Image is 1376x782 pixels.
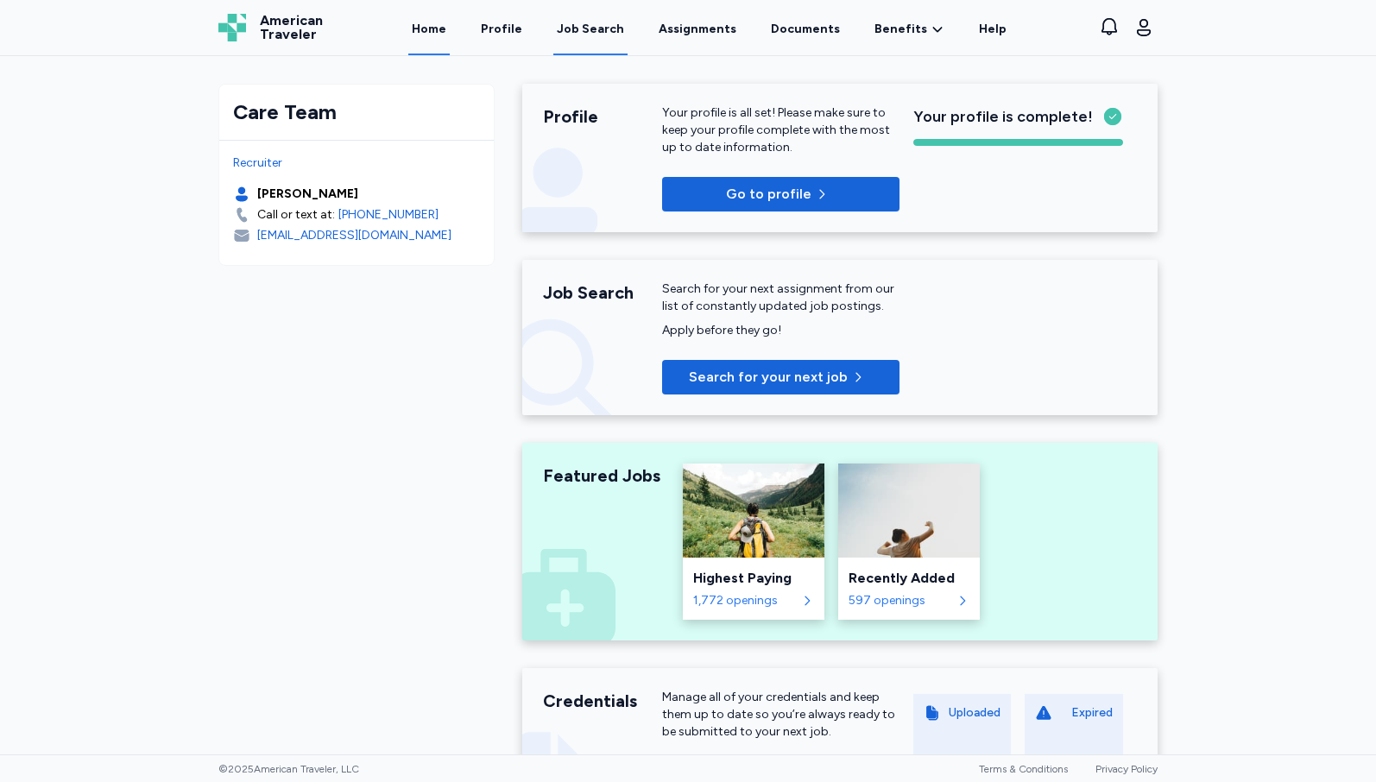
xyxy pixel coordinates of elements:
div: 60 [969,749,1000,780]
div: Call or text at: [257,206,335,224]
div: Job Search [557,21,624,38]
div: Highest Paying [693,568,814,589]
a: Home [408,2,450,55]
div: Featured Jobs [543,464,662,488]
div: Care Team [233,98,480,126]
img: Recently Added [838,464,980,558]
div: [PERSON_NAME] [257,186,358,203]
div: 1,772 openings [693,592,797,609]
button: Go to profile [662,177,899,211]
div: Profile [543,104,662,129]
div: Credentials [543,689,662,713]
div: Expired [1071,704,1113,722]
div: 4 [1096,749,1113,780]
div: [EMAIL_ADDRESS][DOMAIN_NAME] [257,227,451,244]
a: Highest PayingHighest Paying1,772 openings [683,464,824,620]
a: Benefits [874,21,944,38]
div: Your profile is all set! Please make sure to keep your profile complete with the most up to date ... [662,104,899,156]
span: © 2025 American Traveler, LLC [218,762,359,776]
span: Benefits [874,21,927,38]
a: Terms & Conditions [979,763,1068,775]
div: Recruiter [233,155,480,172]
span: Search for your next job [689,367,848,388]
div: Search for your next assignment from our list of constantly updated job postings. [662,281,899,315]
a: [PHONE_NUMBER] [338,206,439,224]
div: Job Search [543,281,662,305]
div: Recently Added [849,568,969,589]
img: Highest Paying [683,464,824,558]
img: Logo [218,14,246,41]
span: Your profile is complete! [913,104,1093,129]
div: 597 openings [849,592,952,609]
div: Apply before they go! [662,322,899,339]
div: Uploaded [949,704,1000,722]
span: Go to profile [726,184,811,205]
a: Privacy Policy [1095,763,1158,775]
button: Search for your next job [662,360,899,394]
a: Recently AddedRecently Added597 openings [838,464,980,620]
span: American Traveler [260,14,323,41]
a: Job Search [553,2,628,55]
div: Manage all of your credentials and keep them up to date so you’re always ready to be submitted to... [662,689,899,741]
